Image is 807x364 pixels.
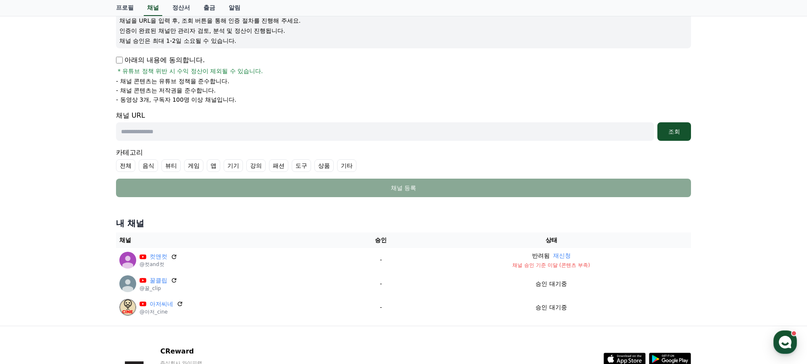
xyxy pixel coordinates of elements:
[292,159,311,172] label: 도구
[116,77,229,85] p: - 채널 콘텐츠는 유튜브 정책을 준수합니다.
[116,179,691,197] button: 채널 등록
[350,232,411,248] th: 승인
[119,16,688,25] p: 채널을 URL을 입력 후, 조회 버튼을 통해 인증 절차를 진행해 주세요.
[207,159,220,172] label: 앱
[116,95,236,104] p: - 동영상 3개, 구독자 100명 이상 채널입니다.
[140,261,177,268] p: @컷and컷
[353,280,408,288] p: -
[150,276,167,285] a: 꿀클립
[116,86,216,95] p: - 채널 콘텐츠는 저작권을 준수합니다.
[119,252,136,269] img: 컷앤컷
[269,159,288,172] label: 패션
[224,159,243,172] label: 기기
[116,232,350,248] th: 채널
[150,252,167,261] a: 컷앤컷
[661,127,688,136] div: 조회
[353,256,408,264] p: -
[116,55,205,65] p: 아래의 내용에 동의합니다.
[139,159,158,172] label: 음식
[119,275,136,292] img: 꿀클립
[314,159,334,172] label: 상품
[532,251,550,260] p: 반려됨
[246,159,266,172] label: 강의
[337,159,356,172] label: 기타
[77,280,87,286] span: 대화
[119,26,688,35] p: 인증이 완료된 채널만 관리자 검토, 분석 및 정산이 진행됩니다.
[3,266,55,288] a: 홈
[411,232,691,248] th: 상태
[116,217,691,229] h4: 내 채널
[26,279,32,286] span: 홈
[535,303,567,312] p: 승인 대기중
[553,251,571,260] button: 재신청
[118,67,263,75] span: * 유튜브 정책 위반 시 수익 정산이 제외될 수 있습니다.
[161,159,181,172] label: 뷰티
[140,309,183,315] p: @아저_cine
[116,111,691,141] div: 채널 URL
[184,159,203,172] label: 게임
[353,303,408,312] p: -
[119,299,136,316] img: 아저씨네
[133,184,674,192] div: 채널 등록
[657,122,691,141] button: 조회
[150,300,173,309] a: 아저씨네
[535,280,567,288] p: 승인 대기중
[119,37,688,45] p: 채널 승인은 최대 1-2일 소요될 수 있습니다.
[116,159,135,172] label: 전체
[415,262,688,269] p: 채널 승인 기준 미달 (콘텐츠 부족)
[130,279,140,286] span: 설정
[108,266,161,288] a: 설정
[116,148,691,172] div: 카테고리
[140,285,177,292] p: @꿀_clip
[55,266,108,288] a: 대화
[160,346,263,356] p: CReward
